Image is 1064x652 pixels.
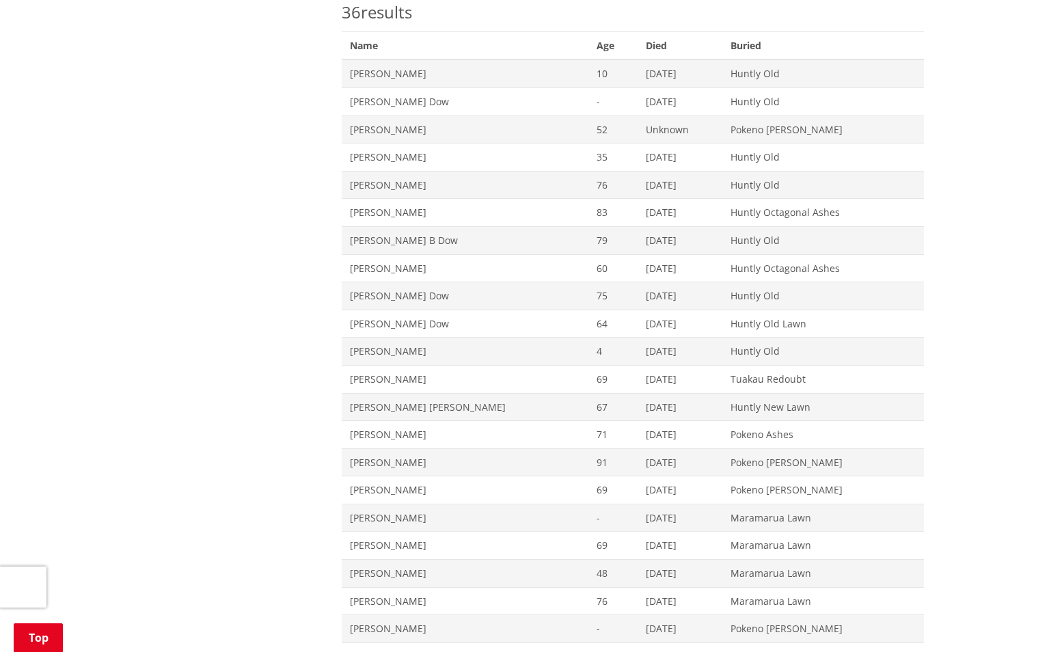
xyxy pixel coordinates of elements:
[731,539,915,552] span: Maramarua Lawn
[350,317,580,331] span: [PERSON_NAME] Dow
[597,206,629,219] span: 83
[14,623,63,652] a: Top
[342,393,924,421] a: [PERSON_NAME] [PERSON_NAME] 67 [DATE] Huntly New Lawn
[350,428,580,442] span: [PERSON_NAME]
[646,622,715,636] span: [DATE]
[1001,595,1050,644] iframe: Messenger Launcher
[646,150,715,164] span: [DATE]
[597,344,629,358] span: 4
[342,532,924,560] a: [PERSON_NAME] 69 [DATE] Maramarua Lawn
[646,428,715,442] span: [DATE]
[646,262,715,275] span: [DATE]
[350,67,580,81] span: [PERSON_NAME]
[731,123,915,137] span: Pokeno [PERSON_NAME]
[731,178,915,192] span: Huntly Old
[350,400,580,414] span: [PERSON_NAME] [PERSON_NAME]
[731,567,915,580] span: Maramarua Lawn
[731,400,915,414] span: Huntly New Lawn
[597,317,629,331] span: 64
[597,511,629,525] span: -
[646,95,715,109] span: [DATE]
[731,317,915,331] span: Huntly Old Lawn
[350,567,580,580] span: [PERSON_NAME]
[342,87,924,116] a: [PERSON_NAME] Dow - [DATE] Huntly Old
[731,622,915,636] span: Pokeno [PERSON_NAME]
[646,178,715,192] span: [DATE]
[731,262,915,275] span: Huntly Octagonal Ashes
[731,289,915,303] span: Huntly Old
[731,150,915,164] span: Huntly Old
[350,234,580,247] span: [PERSON_NAME] B Dow
[342,310,924,338] a: [PERSON_NAME] Dow 64 [DATE] Huntly Old Lawn
[350,150,580,164] span: [PERSON_NAME]
[597,567,629,580] span: 48
[646,567,715,580] span: [DATE]
[646,344,715,358] span: [DATE]
[646,372,715,386] span: [DATE]
[342,338,924,366] a: [PERSON_NAME] 4 [DATE] Huntly Old
[731,344,915,358] span: Huntly Old
[646,317,715,331] span: [DATE]
[731,67,915,81] span: Huntly Old
[646,595,715,608] span: [DATE]
[731,483,915,497] span: Pokeno [PERSON_NAME]
[597,178,629,192] span: 76
[731,372,915,386] span: Tuakau Redoubt
[646,234,715,247] span: [DATE]
[342,199,924,227] a: [PERSON_NAME] 83 [DATE] Huntly Octagonal Ashes
[350,539,580,552] span: [PERSON_NAME]
[350,456,580,470] span: [PERSON_NAME]
[646,511,715,525] span: [DATE]
[597,400,629,414] span: 67
[350,483,580,497] span: [PERSON_NAME]
[597,123,629,137] span: 52
[638,31,723,59] span: Died
[597,95,629,109] span: -
[350,622,580,636] span: [PERSON_NAME]
[646,400,715,414] span: [DATE]
[731,234,915,247] span: Huntly Old
[350,511,580,525] span: [PERSON_NAME]
[342,116,924,144] a: [PERSON_NAME] 52 Unknown Pokeno [PERSON_NAME]
[342,560,924,588] a: [PERSON_NAME] 48 [DATE] Maramarua Lawn
[342,615,924,643] a: [PERSON_NAME] - [DATE] Pokeno [PERSON_NAME]
[597,595,629,608] span: 76
[646,456,715,470] span: [DATE]
[646,539,715,552] span: [DATE]
[342,31,588,59] span: Name
[342,587,924,615] a: [PERSON_NAME] 76 [DATE] Maramarua Lawn
[597,289,629,303] span: 75
[350,344,580,358] span: [PERSON_NAME]
[342,365,924,393] a: [PERSON_NAME] 69 [DATE] Tuakau Redoubt
[597,456,629,470] span: 91
[731,428,915,442] span: Pokeno Ashes
[646,67,715,81] span: [DATE]
[350,206,580,219] span: [PERSON_NAME]
[646,206,715,219] span: [DATE]
[588,31,638,59] span: Age
[597,234,629,247] span: 79
[342,171,924,199] a: [PERSON_NAME] 76 [DATE] Huntly Old
[350,178,580,192] span: [PERSON_NAME]
[597,262,629,275] span: 60
[722,31,923,59] span: Buried
[342,254,924,282] a: [PERSON_NAME] 60 [DATE] Huntly Octagonal Ashes
[342,144,924,172] a: [PERSON_NAME] 35 [DATE] Huntly Old
[597,372,629,386] span: 69
[342,504,924,532] a: [PERSON_NAME] - [DATE] Maramarua Lawn
[597,539,629,552] span: 69
[597,67,629,81] span: 10
[731,456,915,470] span: Pokeno [PERSON_NAME]
[342,1,361,23] span: 36
[350,289,580,303] span: [PERSON_NAME] Dow
[350,95,580,109] span: [PERSON_NAME] Dow
[342,476,924,504] a: [PERSON_NAME] 69 [DATE] Pokeno [PERSON_NAME]
[350,372,580,386] span: [PERSON_NAME]
[731,595,915,608] span: Maramarua Lawn
[350,123,580,137] span: [PERSON_NAME]
[342,59,924,87] a: [PERSON_NAME] 10 [DATE] Huntly Old
[597,428,629,442] span: 71
[597,150,629,164] span: 35
[646,289,715,303] span: [DATE]
[646,123,715,137] span: Unknown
